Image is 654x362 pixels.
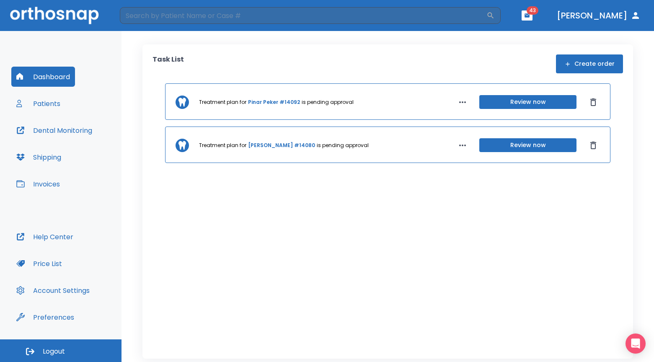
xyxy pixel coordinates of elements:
[317,142,369,149] p: is pending approval
[479,95,576,109] button: Review now
[10,7,99,24] img: Orthosnap
[11,253,67,274] button: Price List
[11,227,78,247] button: Help Center
[43,347,65,356] span: Logout
[302,98,354,106] p: is pending approval
[11,147,66,167] button: Shipping
[11,93,65,114] button: Patients
[527,6,538,15] span: 43
[553,8,644,23] button: [PERSON_NAME]
[153,54,184,73] p: Task List
[11,174,65,194] button: Invoices
[587,96,600,109] button: Dismiss
[626,334,646,354] div: Open Intercom Messenger
[248,142,315,149] a: [PERSON_NAME] #14080
[11,120,97,140] button: Dental Monitoring
[248,98,300,106] a: Pinar Peker #14092
[587,139,600,152] button: Dismiss
[120,7,486,24] input: Search by Patient Name or Case #
[556,54,623,73] button: Create order
[199,142,246,149] p: Treatment plan for
[11,280,95,300] button: Account Settings
[11,67,75,87] button: Dashboard
[199,98,246,106] p: Treatment plan for
[479,138,576,152] button: Review now
[11,307,79,327] button: Preferences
